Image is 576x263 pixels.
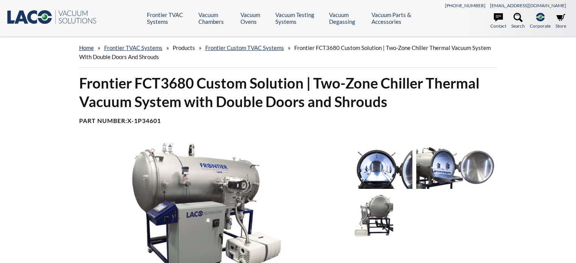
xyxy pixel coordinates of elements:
[275,11,323,25] a: Vacuum Testing Systems
[445,3,485,8] a: [PHONE_NUMBER]
[331,193,412,238] img: Image showing front view of vacuum chamber with doors closed.
[79,117,497,125] h4: Part Number:
[416,143,498,189] img: Image showing interior of vacuum chamber with roll our platen and viewports
[511,13,525,30] a: Search
[147,11,193,25] a: Frontier TVAC Systems
[79,44,491,60] span: Frontier FCT3680 Custom Solution | Two-Zone Chiller Thermal Vacuum System with Double Doors and S...
[127,117,161,124] b: X-1P34601
[198,11,235,25] a: Vacuum Chambers
[329,11,366,25] a: Vacuum Degassing
[79,44,94,51] a: home
[104,44,162,51] a: Frontier TVAC Systems
[79,37,497,68] div: » » » »
[490,13,506,30] a: Contact
[490,3,566,8] a: [EMAIL_ADDRESS][DOMAIN_NAME]
[530,22,551,30] span: Corporate
[372,11,427,25] a: Vacuum Parts & Accessories
[331,143,412,189] img: Image showing interior of vacuum chamber with internal LED lighting
[79,74,497,111] h1: Frontier FCT3680 Custom Solution | Two-Zone Chiller Thermal Vacuum System with Double Doors and S...
[205,44,284,51] a: Frontier Custom TVAC Systems
[556,13,566,30] a: Store
[240,11,270,25] a: Vacuum Ovens
[173,44,195,51] span: Products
